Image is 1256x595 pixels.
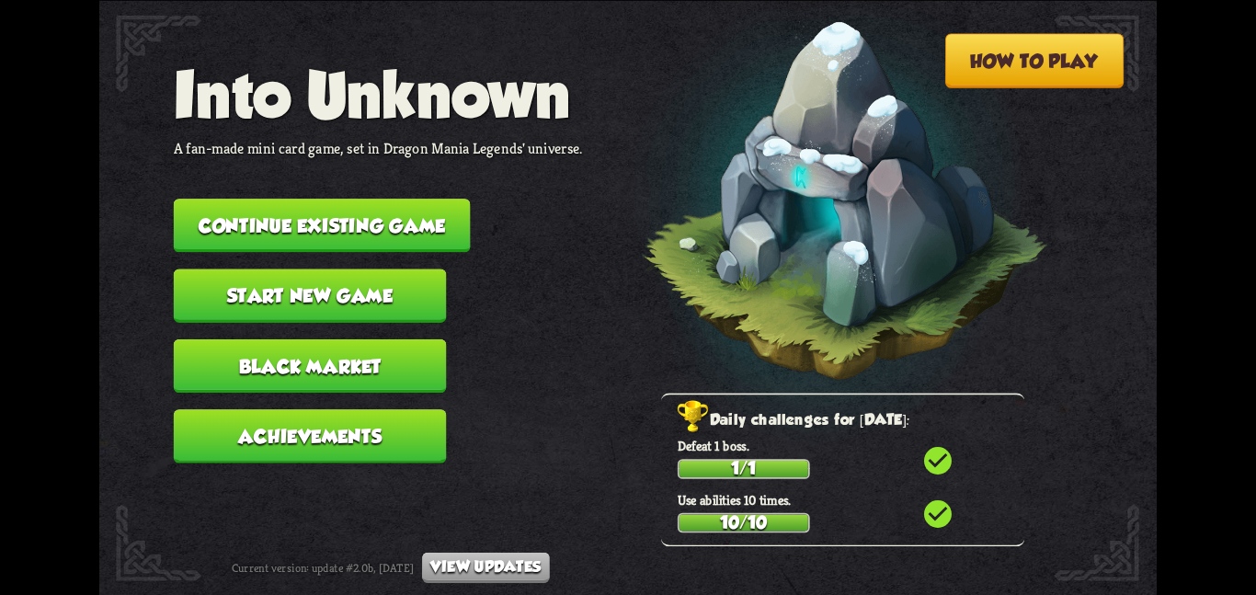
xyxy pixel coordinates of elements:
[921,444,954,477] i: check_circle
[679,514,808,531] div: 10/10
[174,338,447,392] button: Black Market
[945,33,1125,87] button: How to play
[174,269,447,322] button: Start new game
[174,199,471,252] button: Continue existing game
[678,400,710,433] img: Golden_Trophy_Icon.png
[174,138,583,157] p: A fan-made mini card game, set in Dragon Mania Legends' universe.
[174,58,583,130] h1: Into Unknown
[679,461,808,477] div: 1/1
[422,552,549,582] button: View updates
[678,491,1024,509] p: Use abilities 10 times.
[174,409,447,463] button: Achievements
[232,552,550,582] div: Current version: update #2.0b, [DATE]
[921,498,954,531] i: check_circle
[678,406,1024,433] h2: Daily challenges for [DATE]:
[678,437,1024,454] p: Defeat 1 boss.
